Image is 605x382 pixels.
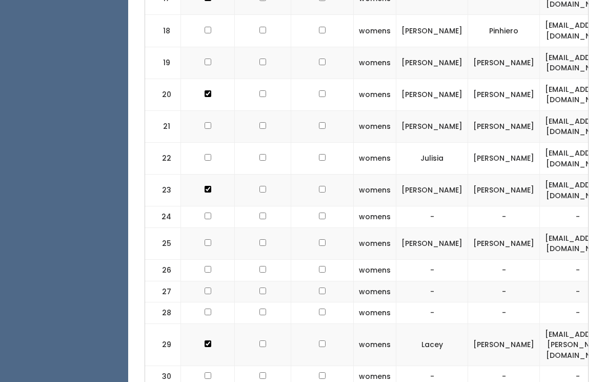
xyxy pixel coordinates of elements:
td: 22 [145,143,181,175]
td: womens [354,15,396,47]
td: [PERSON_NAME] [468,79,540,111]
td: womens [354,47,396,79]
td: womens [354,228,396,260]
td: womens [354,79,396,111]
td: [PERSON_NAME] [468,47,540,79]
td: womens [354,175,396,207]
td: - [396,303,468,324]
td: 29 [145,324,181,367]
td: 26 [145,260,181,282]
td: 19 [145,47,181,79]
td: womens [354,143,396,175]
td: [PERSON_NAME] [468,228,540,260]
td: [PERSON_NAME] [396,47,468,79]
td: Julisia [396,143,468,175]
td: Pinhiero [468,15,540,47]
td: womens [354,207,396,228]
td: 20 [145,79,181,111]
td: [PERSON_NAME] [468,143,540,175]
td: - [468,207,540,228]
td: [PERSON_NAME] [396,228,468,260]
td: 18 [145,15,181,47]
td: - [468,281,540,303]
td: - [396,260,468,282]
td: womens [354,260,396,282]
td: Lacey [396,324,468,367]
td: [PERSON_NAME] [396,111,468,143]
td: [PERSON_NAME] [468,175,540,207]
td: - [396,281,468,303]
td: [PERSON_NAME] [396,79,468,111]
td: 21 [145,111,181,143]
td: - [468,303,540,324]
td: 24 [145,207,181,228]
td: 27 [145,281,181,303]
td: 25 [145,228,181,260]
td: [PERSON_NAME] [396,175,468,207]
td: 23 [145,175,181,207]
td: [PERSON_NAME] [468,324,540,367]
td: 28 [145,303,181,324]
td: - [396,207,468,228]
td: womens [354,303,396,324]
td: womens [354,324,396,367]
td: [PERSON_NAME] [396,15,468,47]
td: [PERSON_NAME] [468,111,540,143]
td: - [468,260,540,282]
td: womens [354,281,396,303]
td: womens [354,111,396,143]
